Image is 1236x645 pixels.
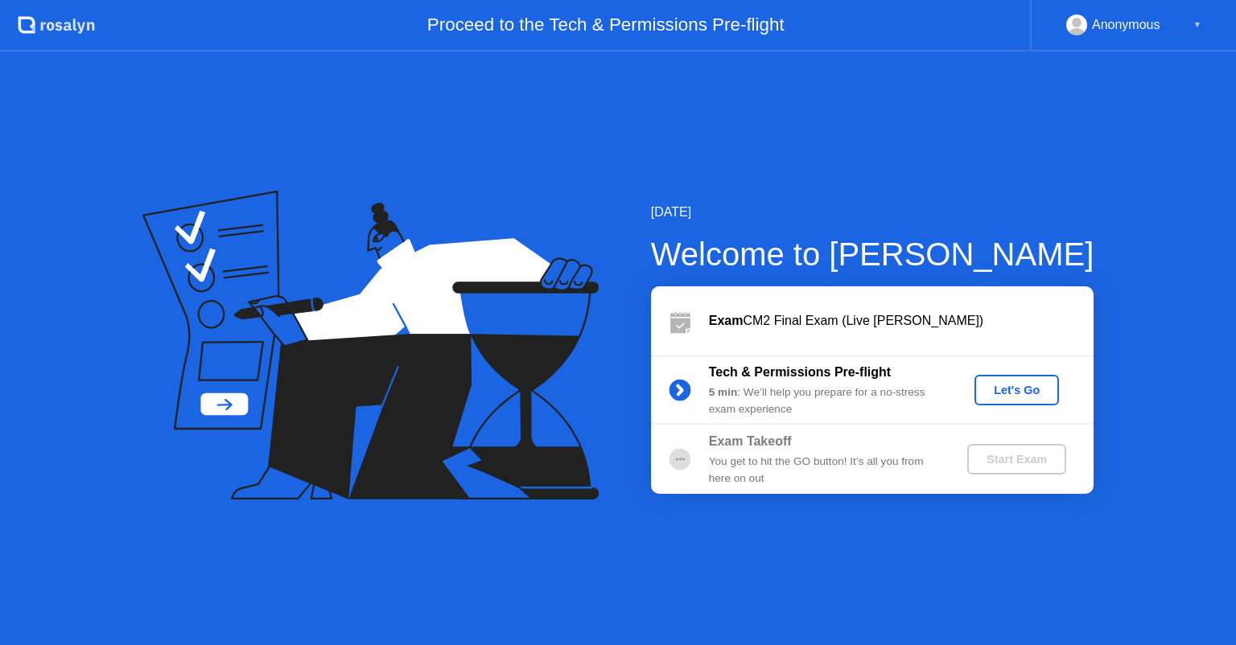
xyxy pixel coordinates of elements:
b: Exam [709,314,744,327]
b: Exam Takeoff [709,434,792,448]
div: CM2 Final Exam (Live [PERSON_NAME]) [709,311,1094,331]
button: Let's Go [974,375,1059,405]
div: ▼ [1193,14,1201,35]
button: Start Exam [967,444,1066,475]
div: You get to hit the GO button! It’s all you from here on out [709,454,941,487]
div: Welcome to [PERSON_NAME] [651,230,1094,278]
div: Anonymous [1092,14,1160,35]
div: [DATE] [651,203,1094,222]
b: Tech & Permissions Pre-flight [709,365,891,379]
b: 5 min [709,386,738,398]
div: : We’ll help you prepare for a no-stress exam experience [709,384,941,417]
div: Start Exam [974,453,1060,466]
div: Let's Go [981,384,1053,396]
